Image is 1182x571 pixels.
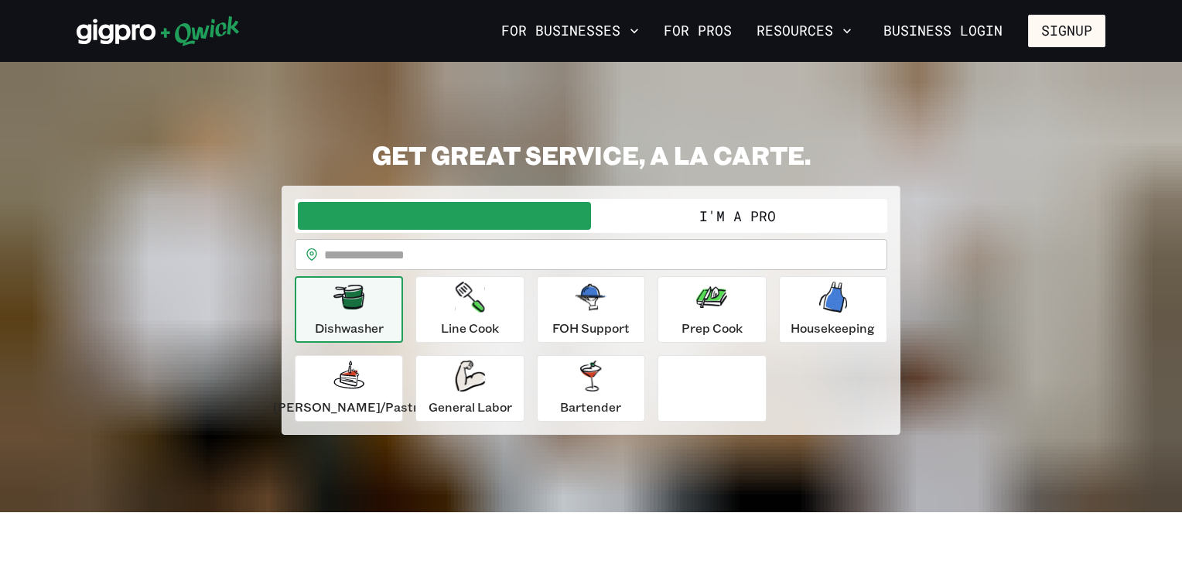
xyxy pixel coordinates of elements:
button: I'm a Business [298,202,591,230]
button: Dishwasher [295,276,403,343]
button: Bartender [537,355,645,422]
p: General Labor [429,398,512,416]
p: FOH Support [552,319,630,337]
button: I'm a Pro [591,202,884,230]
a: Business Login [870,15,1016,47]
p: Bartender [560,398,621,416]
p: Dishwasher [315,319,384,337]
p: Prep Cook [682,319,743,337]
button: FOH Support [537,276,645,343]
button: Signup [1028,15,1105,47]
h2: GET GREAT SERVICE, A LA CARTE. [282,139,900,170]
a: For Pros [658,18,738,44]
button: For Businesses [495,18,645,44]
button: Line Cook [415,276,524,343]
button: General Labor [415,355,524,422]
p: [PERSON_NAME]/Pastry [273,398,425,416]
button: Housekeeping [779,276,887,343]
button: [PERSON_NAME]/Pastry [295,355,403,422]
p: Housekeeping [791,319,875,337]
p: Line Cook [441,319,499,337]
button: Resources [750,18,858,44]
button: Prep Cook [658,276,766,343]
